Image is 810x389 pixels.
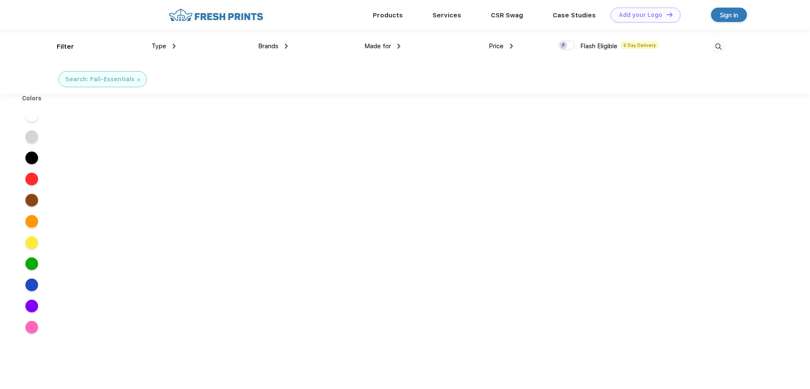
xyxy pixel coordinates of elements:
div: Sign in [720,10,738,20]
a: Products [373,11,403,19]
img: dropdown.png [397,44,400,49]
span: Price [489,42,504,50]
img: dropdown.png [285,44,288,49]
img: fo%20logo%202.webp [166,8,266,22]
span: Made for [364,42,391,50]
img: desktop_search.svg [711,40,725,54]
span: Type [152,42,166,50]
img: dropdown.png [510,44,513,49]
div: Add your Logo [619,11,662,19]
span: Brands [258,42,278,50]
img: filter_cancel.svg [137,78,140,81]
img: DT [667,12,672,17]
div: Search: Fall-Essentials [65,75,135,84]
div: Filter [57,42,74,52]
span: Flash Eligible [580,42,617,50]
a: Sign in [711,8,747,22]
img: dropdown.png [173,44,176,49]
div: Colors [16,94,48,103]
